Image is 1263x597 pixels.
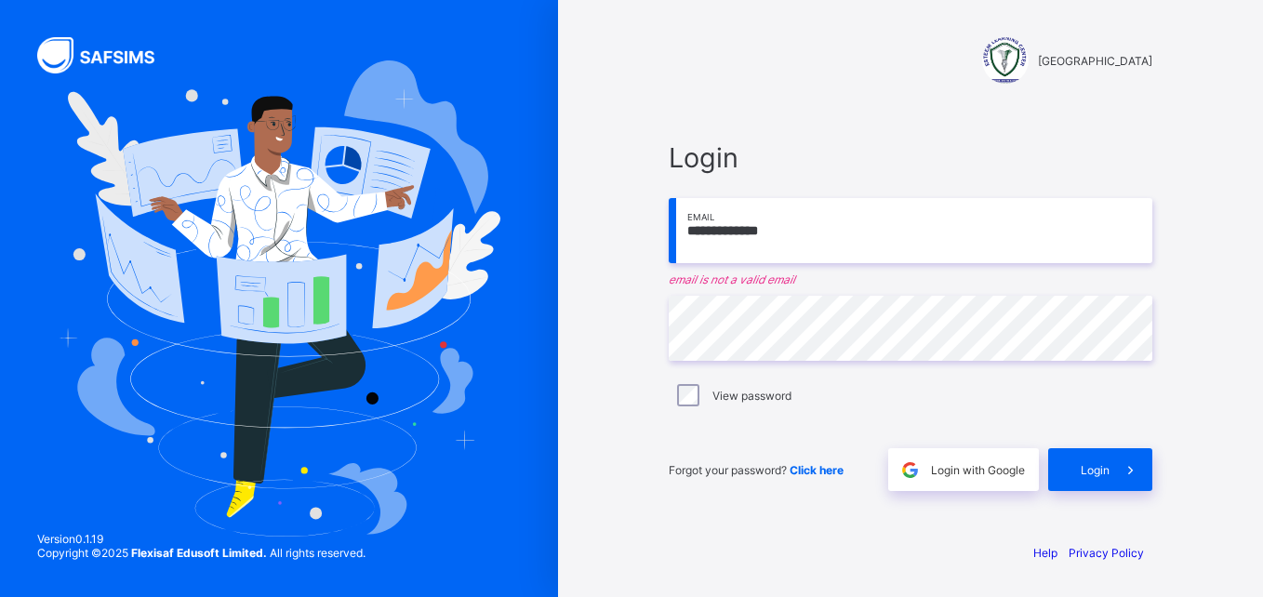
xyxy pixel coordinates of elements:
span: Login [1081,463,1110,477]
span: Version 0.1.19 [37,532,366,546]
label: View password [712,389,791,403]
strong: Flexisaf Edusoft Limited. [131,546,267,560]
span: Login with Google [931,463,1025,477]
img: google.396cfc9801f0270233282035f929180a.svg [899,459,921,481]
span: Forgot your password? [669,463,844,477]
em: email is not a valid email [669,272,1152,286]
span: Copyright © 2025 All rights reserved. [37,546,366,560]
span: Login [669,141,1152,174]
a: Help [1033,546,1057,560]
span: [GEOGRAPHIC_DATA] [1038,54,1152,68]
a: Privacy Policy [1069,546,1144,560]
img: SAFSIMS Logo [37,37,177,73]
img: Hero Image [58,60,500,537]
a: Click here [790,463,844,477]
